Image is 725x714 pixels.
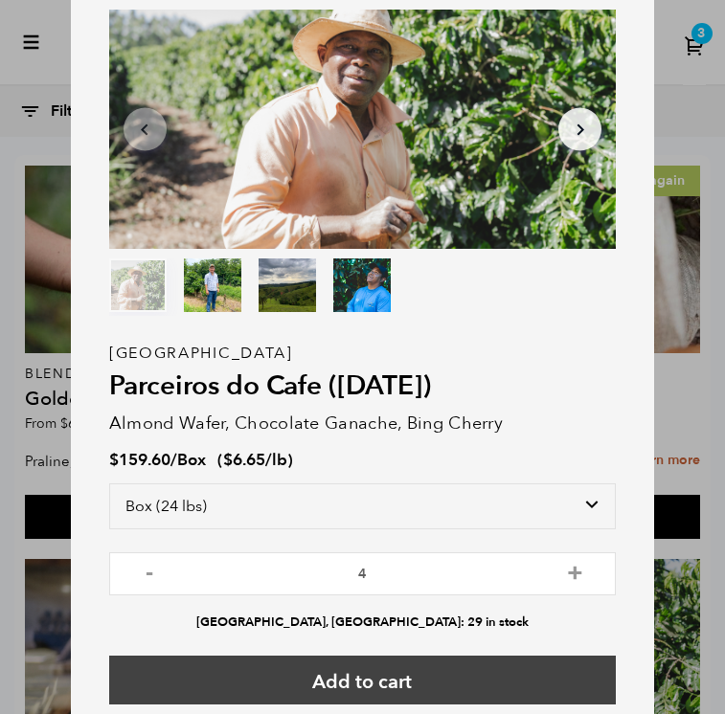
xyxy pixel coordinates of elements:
span: /lb [265,449,287,471]
button: Add to cart [109,656,616,704]
bdi: 6.65 [223,449,265,471]
button: - [138,562,162,581]
p: Almond Wafer, Chocolate Ganache, Bing Cherry [109,411,616,436]
button: + [563,562,587,581]
span: Box [177,449,206,471]
bdi: 159.60 [109,449,170,471]
span: ( ) [217,449,293,471]
span: / [170,449,177,471]
span: $ [109,449,119,471]
h2: Parceiros do Cafe ([DATE]) [109,370,616,403]
li: [GEOGRAPHIC_DATA], [GEOGRAPHIC_DATA]: 29 in stock [109,614,616,632]
span: $ [223,449,233,471]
